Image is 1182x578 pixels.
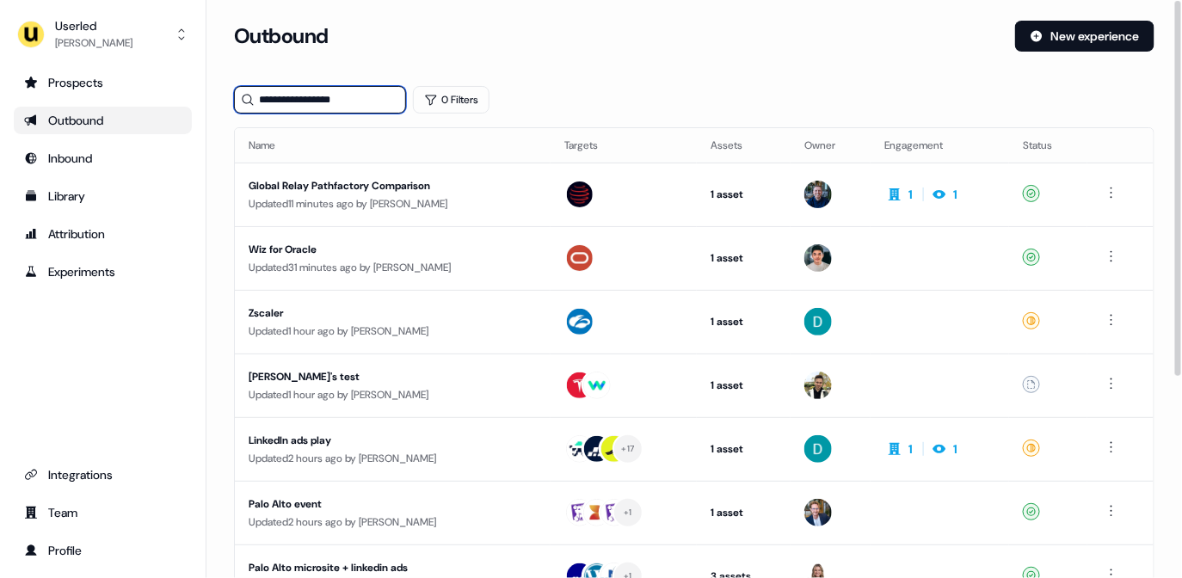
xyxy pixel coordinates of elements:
[622,441,635,457] div: + 17
[624,505,632,520] div: + 1
[14,461,192,489] a: Go to integrations
[14,499,192,526] a: Go to team
[791,128,871,163] th: Owner
[14,258,192,286] a: Go to experiments
[249,513,537,531] div: Updated 2 hours ago by [PERSON_NAME]
[14,182,192,210] a: Go to templates
[24,504,182,521] div: Team
[249,304,537,322] div: Zscaler
[249,495,537,513] div: Palo Alto event
[14,14,192,55] button: Userled[PERSON_NAME]
[249,432,537,449] div: LinkedIn ads play
[804,499,832,526] img: Yann
[804,181,832,208] img: James
[55,17,132,34] div: Userled
[804,372,832,399] img: Zsolt
[24,74,182,91] div: Prospects
[871,128,1009,163] th: Engagement
[24,188,182,205] div: Library
[249,195,537,212] div: Updated 11 minutes ago by [PERSON_NAME]
[711,249,777,267] div: 1 asset
[55,34,132,52] div: [PERSON_NAME]
[711,313,777,330] div: 1 asset
[249,241,537,258] div: Wiz for Oracle
[551,128,697,163] th: Targets
[24,225,182,243] div: Attribution
[14,144,192,172] a: Go to Inbound
[711,440,777,458] div: 1 asset
[908,440,913,458] div: 1
[1009,128,1087,163] th: Status
[235,128,551,163] th: Name
[953,186,957,203] div: 1
[711,377,777,394] div: 1 asset
[24,542,182,559] div: Profile
[711,504,777,521] div: 1 asset
[1015,21,1154,52] button: New experience
[14,69,192,96] a: Go to prospects
[14,220,192,248] a: Go to attribution
[249,259,537,276] div: Updated 31 minutes ago by [PERSON_NAME]
[711,186,777,203] div: 1 asset
[908,186,913,203] div: 1
[24,150,182,167] div: Inbound
[697,128,791,163] th: Assets
[249,323,537,340] div: Updated 1 hour ago by [PERSON_NAME]
[249,386,537,403] div: Updated 1 hour ago by [PERSON_NAME]
[249,559,537,576] div: Palo Alto microsite + linkedin ads
[14,537,192,564] a: Go to profile
[249,450,537,467] div: Updated 2 hours ago by [PERSON_NAME]
[953,440,957,458] div: 1
[234,23,329,49] h3: Outbound
[24,112,182,129] div: Outbound
[413,86,489,114] button: 0 Filters
[804,244,832,272] img: Vincent
[249,177,537,194] div: Global Relay Pathfactory Comparison
[804,435,832,463] img: David
[14,107,192,134] a: Go to outbound experience
[249,368,537,385] div: [PERSON_NAME]'s test
[804,308,832,335] img: David
[24,466,182,483] div: Integrations
[24,263,182,280] div: Experiments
